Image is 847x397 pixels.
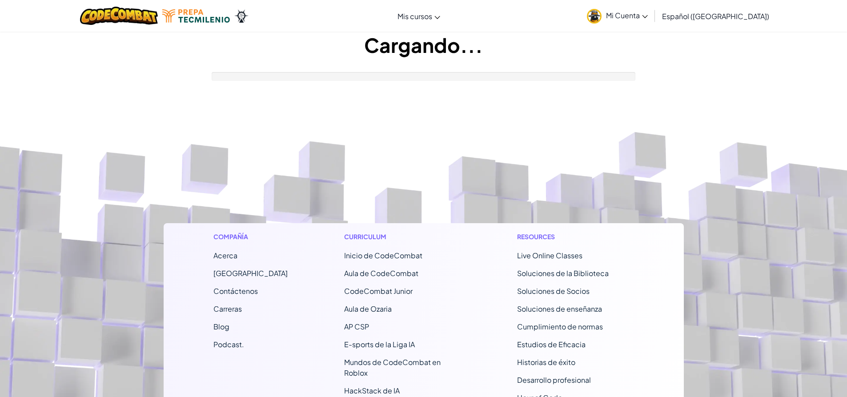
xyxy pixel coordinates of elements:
a: Blog [213,322,229,331]
span: Inicio de CodeCombat [344,251,422,260]
a: Soluciones de la Biblioteca [517,269,609,278]
a: Estudios de Eficacia [517,340,586,349]
a: Español ([GEOGRAPHIC_DATA]) [658,4,774,28]
a: Aula de Ozaria [344,304,392,313]
a: Soluciones de Socios [517,286,590,296]
img: avatar [587,9,602,24]
h1: Resources [517,232,634,241]
a: Soluciones de enseñanza [517,304,602,313]
a: Aula de CodeCombat [344,269,418,278]
a: Live Online Classes [517,251,582,260]
a: E-sports de la Liga IA [344,340,415,349]
span: Español ([GEOGRAPHIC_DATA]) [662,12,769,21]
h1: Curriculum [344,232,461,241]
a: Podcast. [213,340,244,349]
a: Mundos de CodeCombat en Roblox [344,357,441,377]
span: Mi Cuenta [606,11,648,20]
img: Tecmilenio logo [162,9,230,23]
a: HackStack de IA [344,386,400,395]
h1: Compañía [213,232,288,241]
a: Acerca [213,251,237,260]
a: Cumplimiento de normas [517,322,603,331]
a: CodeCombat Junior [344,286,413,296]
span: Mis cursos [397,12,432,21]
a: [GEOGRAPHIC_DATA] [213,269,288,278]
img: Ozaria [234,9,249,23]
a: Historias de éxito [517,357,575,367]
a: Carreras [213,304,242,313]
a: Mi Cuenta [582,2,652,30]
a: Desarrollo profesional [517,375,591,385]
img: CodeCombat logo [80,7,158,25]
a: AP CSP [344,322,369,331]
span: Contáctenos [213,286,258,296]
a: Mis cursos [393,4,445,28]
